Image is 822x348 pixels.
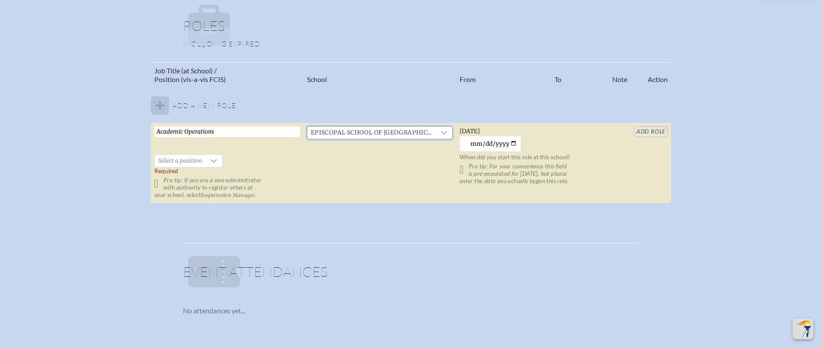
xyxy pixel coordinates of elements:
[151,62,303,88] th: Job Title (at School) / Position (vis-a-vis FCIS)
[551,62,609,88] th: To
[631,62,671,88] th: Action
[456,62,551,88] th: From
[303,62,456,88] th: School
[794,320,812,338] img: To the top
[793,318,813,339] button: Scroll Top
[154,177,300,199] p: Pro tip: If you are a non-administrator with authority to register others at your school, select .
[183,39,639,48] p: Including expired
[155,155,205,167] span: Select a position
[183,19,639,39] h1: Roles
[201,192,255,198] span: Registration Manager
[460,154,605,161] p: When did you start this role at this school?
[460,163,605,185] p: Pro tip: For your convenience this field is pre-populated for [DATE], but please enter the date y...
[154,167,178,174] span: Required
[460,128,480,135] span: [DATE]
[183,306,639,315] p: No attendances yet...
[183,265,639,286] h1: Event Attendances
[307,127,436,139] span: Episcopal School of Jacksonville (Jacksonville)
[609,62,631,88] th: Note
[154,126,300,137] input: Job Title, eg, Science Teacher, 5th Grade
